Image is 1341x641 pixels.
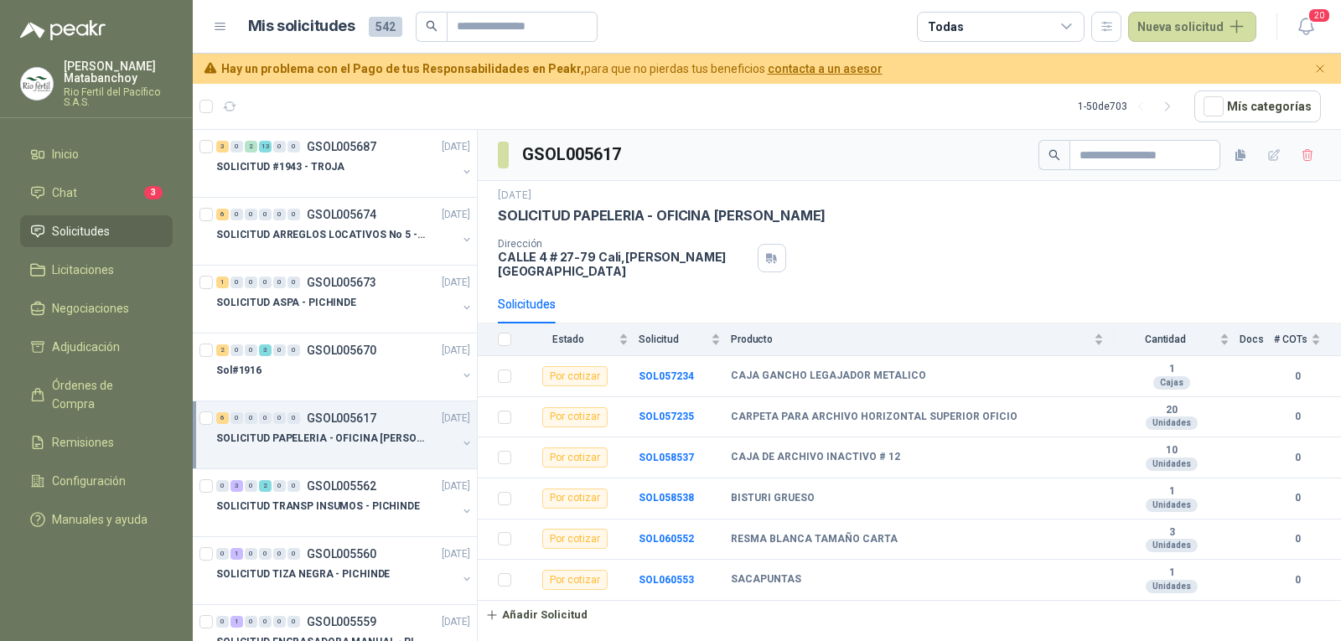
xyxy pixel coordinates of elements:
[144,186,163,199] span: 3
[273,412,286,424] div: 0
[1274,369,1321,385] b: 0
[478,601,1341,629] a: Añadir Solicitud
[307,209,376,220] p: GSOL005674
[52,222,110,240] span: Solicitudes
[259,616,272,628] div: 0
[216,480,229,492] div: 0
[20,20,106,40] img: Logo peakr
[20,177,173,209] a: Chat3
[20,331,173,363] a: Adjudicación
[230,277,243,288] div: 0
[52,184,77,202] span: Chat
[542,570,608,590] div: Por cotizar
[498,238,751,250] p: Dirección
[216,499,420,514] p: SOLICITUD TRANSP INSUMOS - PICHINDE
[259,344,272,356] div: 3
[20,215,173,247] a: Solicitudes
[21,68,53,100] img: Company Logo
[639,323,731,356] th: Solicitud
[287,209,300,220] div: 0
[498,188,531,204] p: [DATE]
[273,344,286,356] div: 0
[216,431,425,447] p: SOLICITUD PAPELERIA - OFICINA [PERSON_NAME]
[639,492,694,504] b: SOL058538
[245,141,257,152] div: 2
[498,295,556,313] div: Solicitudes
[216,209,229,220] div: 6
[542,366,608,386] div: Por cotizar
[522,142,624,168] h3: GSOL005617
[442,275,470,291] p: [DATE]
[1274,333,1307,345] span: # COTs
[287,412,300,424] div: 0
[273,141,286,152] div: 0
[307,344,376,356] p: GSOL005670
[426,20,438,32] span: search
[230,548,243,560] div: 1
[1194,90,1321,122] button: Mís categorías
[307,141,376,152] p: GSOL005687
[248,14,355,39] h1: Mis solicitudes
[1274,409,1321,425] b: 0
[1128,12,1256,42] button: Nueva solicitud
[259,277,272,288] div: 0
[442,478,470,494] p: [DATE]
[1153,376,1190,390] div: Cajas
[639,452,694,463] b: SOL058537
[731,370,926,383] b: CAJA GANCHO LEGAJADOR METALICO
[1146,499,1198,512] div: Unidades
[442,207,470,223] p: [DATE]
[639,370,694,382] b: SOL057234
[639,411,694,422] b: SOL057235
[1274,450,1321,466] b: 0
[1114,444,1230,457] b: 10
[1274,572,1321,588] b: 0
[1048,149,1060,161] span: search
[216,159,344,175] p: SOLICITUD #1943 - TROJA
[478,601,595,629] button: Añadir Solicitud
[52,376,157,413] span: Órdenes de Compra
[52,433,114,452] span: Remisiones
[1114,485,1230,499] b: 1
[273,480,286,492] div: 0
[1310,59,1331,80] button: Cerrar
[230,480,243,492] div: 3
[20,370,173,420] a: Órdenes de Compra
[230,209,243,220] div: 0
[1307,8,1331,23] span: 20
[731,533,898,546] b: RESMA BLANCA TAMAÑO CARTA
[216,137,474,190] a: 3 0 2 13 0 0 GSOL005687[DATE] SOLICITUD #1943 - TROJA
[928,18,963,36] div: Todas
[221,59,883,78] span: para que no pierdas tus beneficios
[1240,323,1274,356] th: Docs
[1114,363,1230,376] b: 1
[639,574,694,586] a: SOL060553
[216,616,229,628] div: 0
[216,566,390,582] p: SOLICITUD TIZA NEGRA - PICHINDE
[442,139,470,155] p: [DATE]
[369,17,402,37] span: 542
[259,141,272,152] div: 13
[1114,323,1240,356] th: Cantidad
[64,87,173,107] p: Rio Fertil del Pacífico S.A.S.
[20,138,173,170] a: Inicio
[731,323,1114,356] th: Producto
[521,333,615,345] span: Estado
[731,573,801,587] b: SACAPUNTAS
[1274,323,1341,356] th: # COTs
[216,412,229,424] div: 6
[1114,404,1230,417] b: 20
[307,480,376,492] p: GSOL005562
[216,544,474,597] a: 0 1 0 0 0 0 GSOL005560[DATE] SOLICITUD TIZA NEGRA - PICHINDE
[639,533,694,545] b: SOL060552
[287,548,300,560] div: 0
[245,209,257,220] div: 0
[542,407,608,427] div: Por cotizar
[216,344,229,356] div: 2
[542,489,608,509] div: Por cotizar
[273,277,286,288] div: 0
[521,323,639,356] th: Estado
[1291,12,1321,42] button: 20
[731,333,1090,345] span: Producto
